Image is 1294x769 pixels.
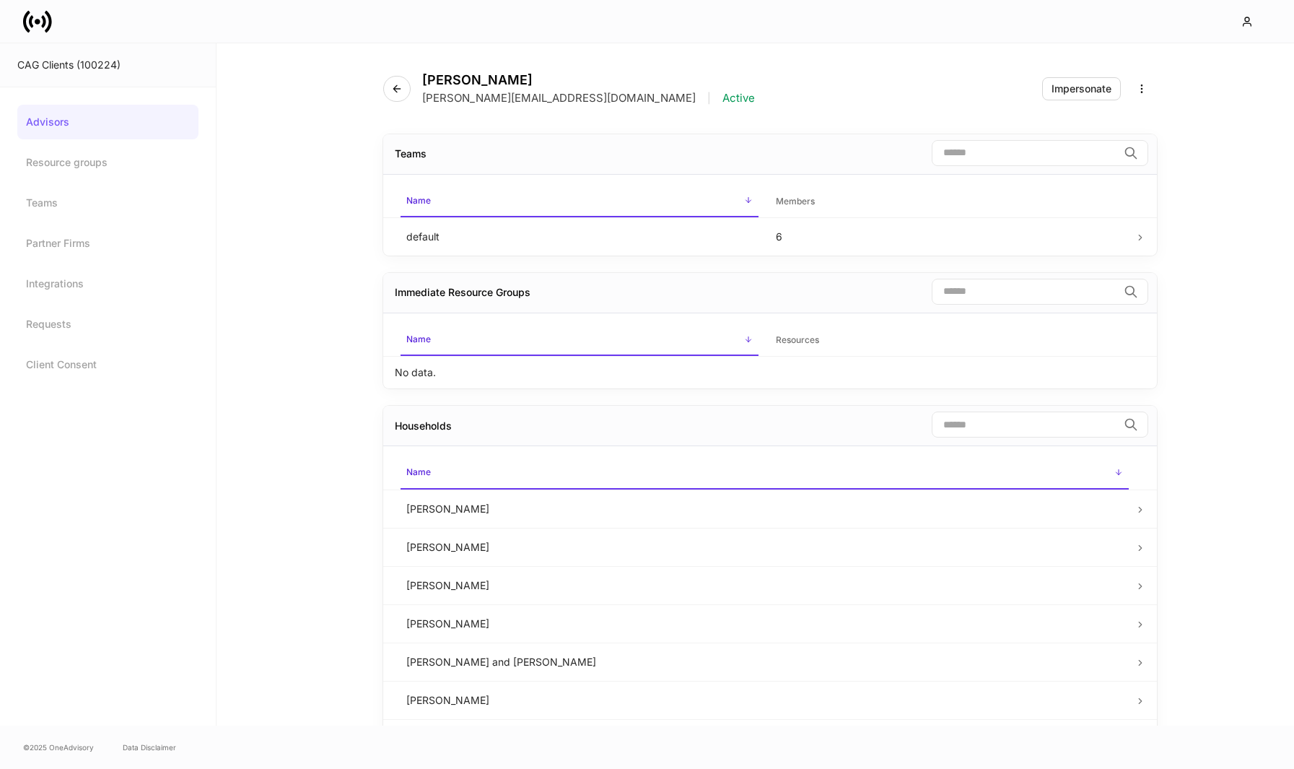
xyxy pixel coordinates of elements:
[395,285,530,300] div: Immediate Resource Groups
[17,58,198,72] div: CAG Clients (100224)
[395,217,765,256] td: default
[395,365,436,380] p: No data.
[776,333,819,347] h6: Resources
[123,742,176,753] a: Data Disclaimer
[776,194,815,208] h6: Members
[422,91,696,105] p: [PERSON_NAME][EMAIL_ADDRESS][DOMAIN_NAME]
[401,186,759,217] span: Name
[395,643,1135,681] td: [PERSON_NAME] and [PERSON_NAME]
[395,681,1135,719] td: [PERSON_NAME]
[770,187,1129,217] span: Members
[17,145,198,180] a: Resource groups
[395,419,452,433] div: Households
[395,604,1135,643] td: [PERSON_NAME]
[395,147,427,161] div: Teams
[764,217,1135,256] td: 6
[401,458,1129,489] span: Name
[17,307,198,342] a: Requests
[406,332,431,346] h6: Name
[401,325,759,356] span: Name
[23,742,94,753] span: © 2025 OneAdvisory
[395,490,1135,528] td: [PERSON_NAME]
[1052,84,1111,94] div: Impersonate
[17,347,198,382] a: Client Consent
[707,91,711,105] p: |
[722,91,755,105] p: Active
[422,72,755,88] h4: [PERSON_NAME]
[17,266,198,301] a: Integrations
[406,194,431,207] h6: Name
[17,105,198,139] a: Advisors
[17,226,198,261] a: Partner Firms
[395,566,1135,604] td: [PERSON_NAME]
[395,528,1135,566] td: [PERSON_NAME]
[770,326,1129,355] span: Resources
[395,719,1135,757] td: [PERSON_NAME]
[17,186,198,220] a: Teams
[1042,77,1121,100] button: Impersonate
[406,465,431,479] h6: Name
